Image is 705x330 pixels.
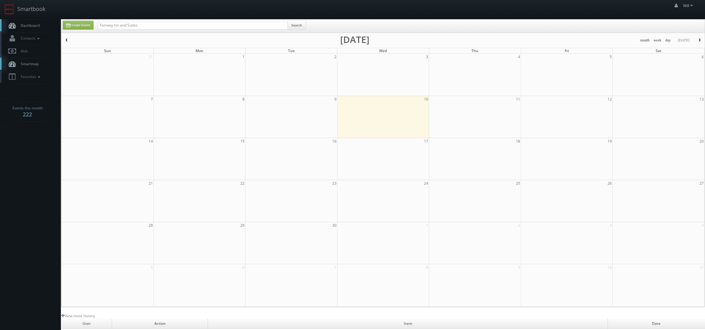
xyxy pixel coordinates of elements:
span: 6 [242,264,245,271]
img: smartbook-logo.png [5,5,14,14]
span: Thu [471,48,478,53]
span: Sat [656,48,661,53]
span: 12 [607,96,612,102]
a: View more history [61,313,95,318]
span: 2 [517,222,521,229]
span: 24 [423,180,429,186]
span: 21 [148,180,153,186]
span: 22 [240,180,245,186]
button: [DATE] [675,37,692,44]
span: 11 [515,96,521,102]
span: 4 [517,54,521,60]
span: 25 [515,180,521,186]
span: Bids [18,48,28,54]
span: 5 [150,264,153,271]
span: 7 [150,96,153,102]
td: Action [112,318,208,329]
span: Tue [288,48,295,53]
span: Events this month [12,105,43,111]
span: 28 [148,222,153,229]
span: 11 [699,264,704,271]
h2: [DATE] [340,37,369,43]
span: 6 [701,54,704,60]
span: Fri [565,48,569,53]
a: Create Event [63,21,93,30]
span: 7 [334,264,337,271]
span: 8 [242,96,245,102]
span: 10 [607,264,612,271]
span: 9 [334,96,337,102]
span: 10 [423,96,429,102]
span: 15 [240,138,245,144]
span: 3 [609,222,612,229]
strong: 222 [23,111,32,118]
span: 31 [148,54,153,60]
span: Smartmap [18,61,39,66]
button: month [638,37,652,44]
span: 8 [425,264,429,271]
button: day [663,37,673,44]
span: 5 [609,54,612,60]
span: 3 [425,54,429,60]
span: 1 [242,54,245,60]
span: 4 [701,222,704,229]
span: 17 [423,138,429,144]
span: Sun [104,48,111,53]
span: 20 [699,138,704,144]
span: 30 [332,222,337,229]
span: Will [683,3,695,8]
td: User [61,318,112,329]
span: 16 [332,138,337,144]
td: Date [608,318,705,329]
button: week [651,37,664,44]
span: Dashboard [18,23,40,28]
input: Search for Events [98,21,288,30]
span: 1 [425,222,429,229]
span: 27 [699,180,704,186]
span: 14 [148,138,153,144]
span: 29 [240,222,245,229]
span: Mon [196,48,203,53]
span: Wed [379,48,387,53]
span: Favorites [18,74,42,79]
span: 13 [699,96,704,102]
td: Item [208,318,608,329]
span: 9 [517,264,521,271]
span: 2 [334,54,337,60]
span: 23 [332,180,337,186]
span: Contacts [18,36,41,41]
button: Search [287,21,306,30]
span: 19 [607,138,612,144]
span: 18 [515,138,521,144]
span: 26 [607,180,612,186]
